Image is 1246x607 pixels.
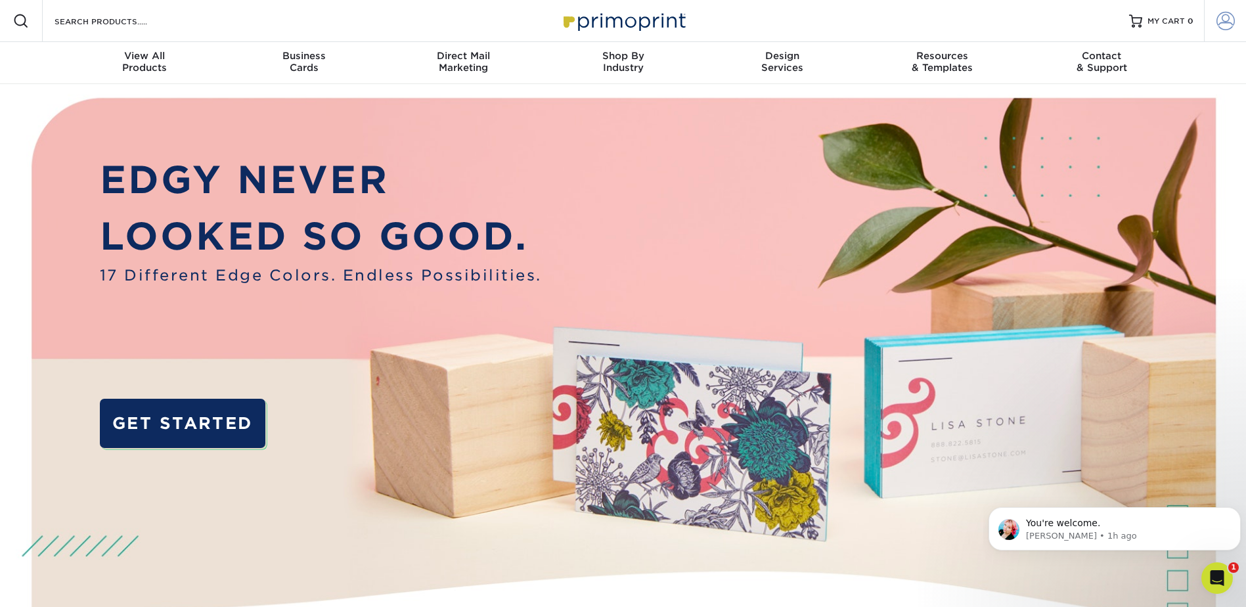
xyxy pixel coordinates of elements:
[224,50,384,74] div: Cards
[1022,42,1182,84] a: Contact& Support
[1022,50,1182,74] div: & Support
[1188,16,1193,26] span: 0
[543,50,703,74] div: Industry
[543,42,703,84] a: Shop ByIndustry
[65,50,225,62] span: View All
[1201,562,1233,594] iframe: Intercom live chat
[558,7,689,35] img: Primoprint
[65,42,225,84] a: View AllProducts
[384,50,543,62] span: Direct Mail
[100,264,542,286] span: 17 Different Edge Colors. Endless Possibilities.
[65,50,225,74] div: Products
[100,208,542,264] p: LOOKED SO GOOD.
[100,399,265,448] a: GET STARTED
[862,50,1022,74] div: & Templates
[862,50,1022,62] span: Resources
[983,480,1246,572] iframe: Intercom notifications message
[703,50,862,74] div: Services
[703,50,862,62] span: Design
[1147,16,1185,27] span: MY CART
[53,13,181,29] input: SEARCH PRODUCTS.....
[543,50,703,62] span: Shop By
[100,152,542,208] p: EDGY NEVER
[703,42,862,84] a: DesignServices
[384,50,543,74] div: Marketing
[1022,50,1182,62] span: Contact
[384,42,543,84] a: Direct MailMarketing
[224,50,384,62] span: Business
[224,42,384,84] a: BusinessCards
[862,42,1022,84] a: Resources& Templates
[1228,562,1239,573] span: 1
